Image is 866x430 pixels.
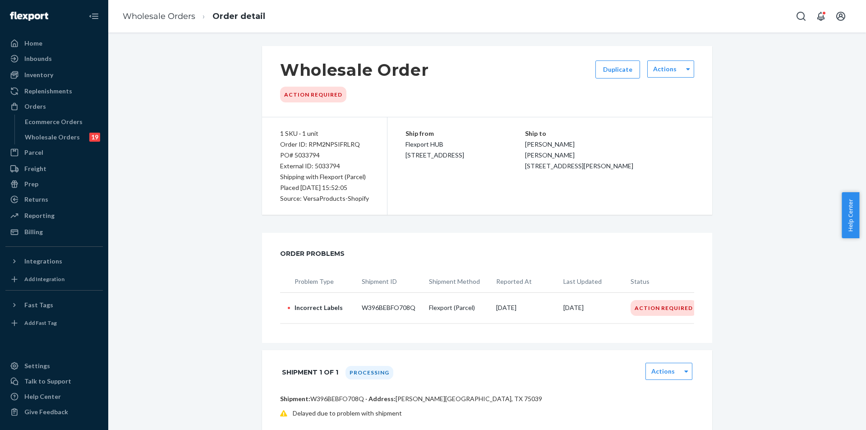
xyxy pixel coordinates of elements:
[405,128,525,139] p: Ship from
[280,193,369,204] div: Source: VersaProducts-Shopify
[25,117,83,126] div: Ecommerce Orders
[5,162,103,176] a: Freight
[5,225,103,239] a: Billing
[293,409,402,418] p: Delayed due to problem with shipment
[5,99,103,114] a: Orders
[653,65,677,74] label: Actions
[24,361,50,370] div: Settings
[115,3,272,30] ol: breadcrumbs
[5,374,103,388] button: Talk to Support
[595,60,640,79] button: Duplicate
[345,366,393,379] div: Processing
[842,192,859,238] button: Help Center
[362,277,422,286] p: Shipment ID
[24,180,38,189] div: Prep
[496,277,556,286] p: Reported At
[24,275,64,283] div: Add Integration
[24,195,48,204] div: Returns
[5,208,103,223] a: Reporting
[24,39,42,48] div: Home
[5,316,103,330] a: Add Fast Tag
[496,303,556,312] p: [DATE]
[563,303,623,312] p: [DATE]
[280,161,369,171] div: External ID: 5033794
[24,319,57,327] div: Add Fast Tag
[809,403,857,425] iframe: Opens a widget where you can chat to one of our agents
[631,277,687,286] p: Status
[5,192,103,207] a: Returns
[24,392,61,401] div: Help Center
[631,300,697,316] div: Action Required
[20,115,103,129] a: Ecommerce Orders
[24,211,55,220] div: Reporting
[24,257,62,266] div: Integrations
[525,140,633,170] span: [PERSON_NAME] [PERSON_NAME] [STREET_ADDRESS][PERSON_NAME]
[792,7,810,25] button: Open Search Box
[20,130,103,144] a: Wholesale Orders19
[280,171,369,182] p: Shipping with Flexport (Parcel)
[5,68,103,82] a: Inventory
[5,36,103,51] a: Home
[280,182,369,193] div: Placed [DATE] 15:52:05
[282,363,338,382] h1: Shipment 1 of 1
[5,405,103,419] button: Give Feedback
[5,254,103,268] button: Integrations
[280,395,310,402] span: Shipment:
[5,84,103,98] a: Replenishments
[5,359,103,373] a: Settings
[5,145,103,160] a: Parcel
[525,128,694,139] p: Ship to
[280,60,429,79] h1: Wholesale Order
[24,102,46,111] div: Orders
[24,54,52,63] div: Inbounds
[280,150,369,161] div: PO# 5033794
[5,51,103,66] a: Inbounds
[651,367,675,376] label: Actions
[295,277,355,286] p: Problem Type
[24,70,53,79] div: Inventory
[280,87,346,102] div: Action Required
[10,12,48,21] img: Flexport logo
[369,395,396,402] span: Address:
[24,164,46,173] div: Freight
[5,177,103,191] a: Prep
[832,7,850,25] button: Open account menu
[280,139,369,150] div: Order ID: RPM2NPSIFRLRQ
[280,244,694,260] div: Order Problems
[123,11,195,21] a: Wholesale Orders
[429,277,489,286] p: Shipment Method
[24,227,43,236] div: Billing
[24,407,68,416] div: Give Feedback
[24,87,72,96] div: Replenishments
[212,11,265,21] a: Order detail
[295,303,355,312] p: Incorrect Labels
[429,303,489,312] p: Flexport (Parcel)
[85,7,103,25] button: Close Navigation
[89,133,100,142] div: 19
[25,133,80,142] div: Wholesale Orders
[563,277,623,286] p: Last Updated
[24,377,71,386] div: Talk to Support
[812,7,830,25] button: Open notifications
[280,128,369,139] div: 1 SKU · 1 unit
[405,140,464,159] span: Flexport HUB [STREET_ADDRESS]
[280,394,694,403] p: W396BEBFO708Q · [PERSON_NAME][GEOGRAPHIC_DATA], TX 75039
[5,272,103,287] a: Add Integration
[5,298,103,312] button: Fast Tags
[5,389,103,404] a: Help Center
[24,148,43,157] div: Parcel
[24,301,53,310] div: Fast Tags
[362,303,422,312] p: W396BEBFO708Q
